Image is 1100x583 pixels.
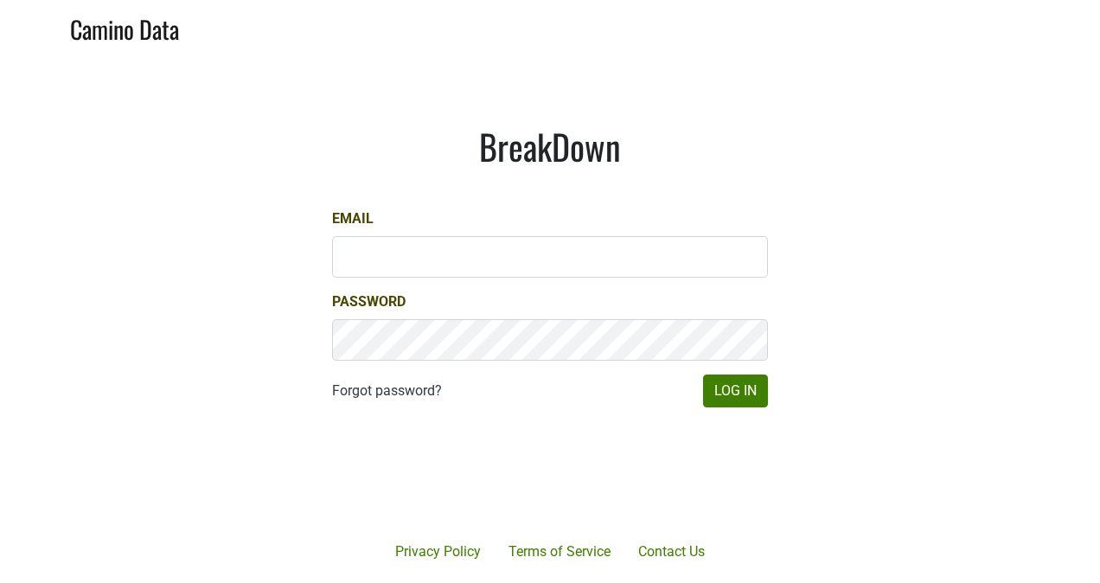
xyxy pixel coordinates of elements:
[381,535,495,569] a: Privacy Policy
[332,125,768,167] h1: BreakDown
[495,535,624,569] a: Terms of Service
[332,208,374,229] label: Email
[624,535,719,569] a: Contact Us
[332,381,442,401] a: Forgot password?
[70,7,179,48] a: Camino Data
[332,291,406,312] label: Password
[703,375,768,407] button: Log In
